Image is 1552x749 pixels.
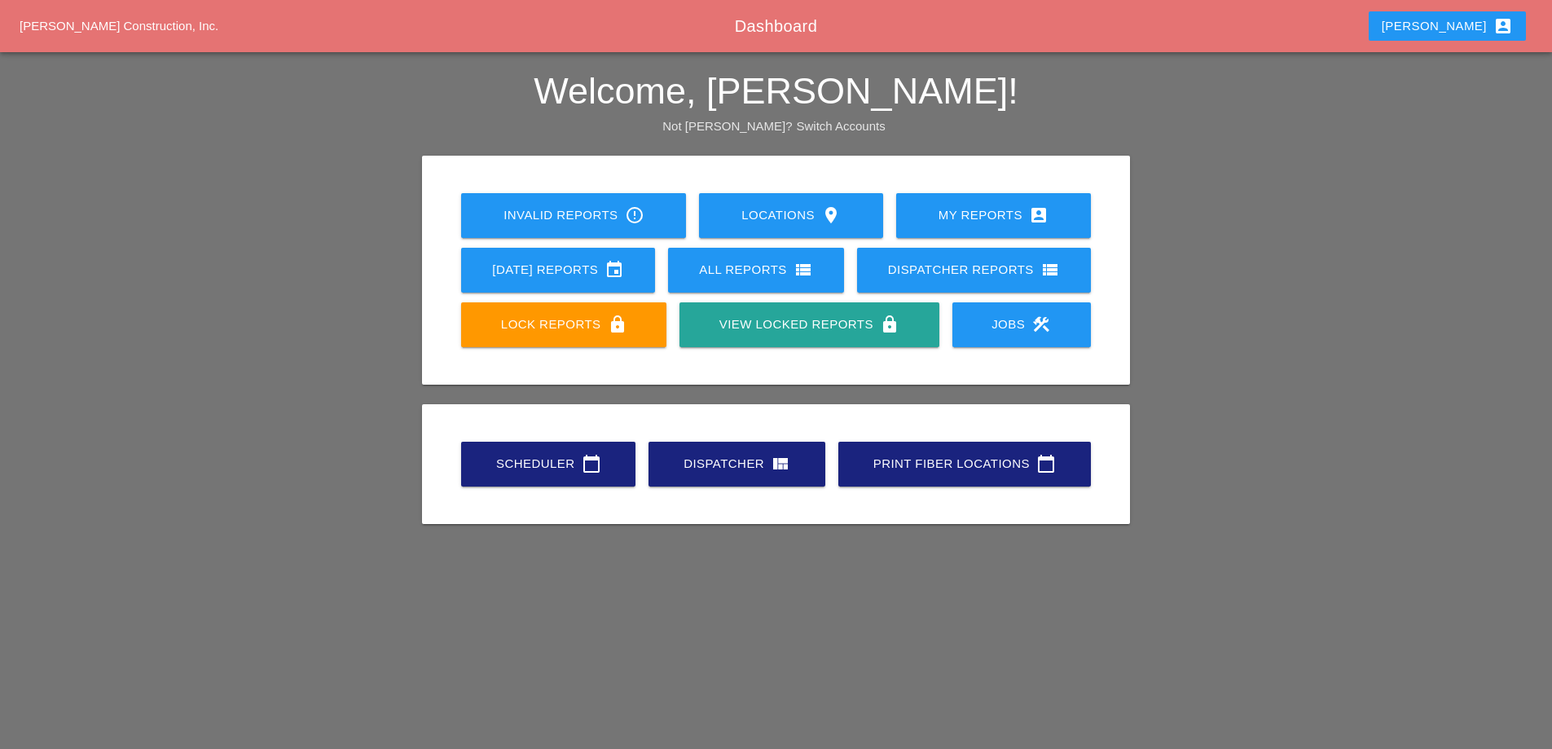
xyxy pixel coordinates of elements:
[821,205,841,225] i: location_on
[735,17,817,35] span: Dashboard
[838,442,1091,487] a: Print Fiber Locations
[487,205,660,225] div: Invalid Reports
[794,260,813,280] i: view_list
[679,302,939,347] a: View Locked Reports
[864,454,1065,474] div: Print Fiber Locations
[1382,16,1513,36] div: [PERSON_NAME]
[461,442,635,487] a: Scheduler
[706,315,912,334] div: View Locked Reports
[668,248,844,293] a: All Reports
[1369,11,1526,41] button: [PERSON_NAME]
[1036,454,1056,474] i: calendar_today
[880,315,899,334] i: lock
[694,260,818,280] div: All Reports
[699,193,882,238] a: Locations
[461,248,655,293] a: [DATE] Reports
[896,193,1091,238] a: My Reports
[1040,260,1060,280] i: view_list
[605,260,624,280] i: event
[461,302,666,347] a: Lock Reports
[625,205,644,225] i: error_outline
[662,119,792,133] span: Not [PERSON_NAME]?
[883,260,1065,280] div: Dispatcher Reports
[461,193,686,238] a: Invalid Reports
[797,119,886,133] a: Switch Accounts
[725,205,856,225] div: Locations
[20,19,218,33] a: [PERSON_NAME] Construction, Inc.
[608,315,627,334] i: lock
[952,302,1091,347] a: Jobs
[771,454,790,474] i: view_quilt
[487,260,629,280] div: [DATE] Reports
[675,454,799,474] div: Dispatcher
[1493,16,1513,36] i: account_box
[1029,205,1049,225] i: account_box
[487,454,609,474] div: Scheduler
[857,248,1091,293] a: Dispatcher Reports
[978,315,1065,334] div: Jobs
[487,315,640,334] div: Lock Reports
[582,454,601,474] i: calendar_today
[648,442,825,487] a: Dispatcher
[1031,315,1051,334] i: construction
[922,205,1065,225] div: My Reports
